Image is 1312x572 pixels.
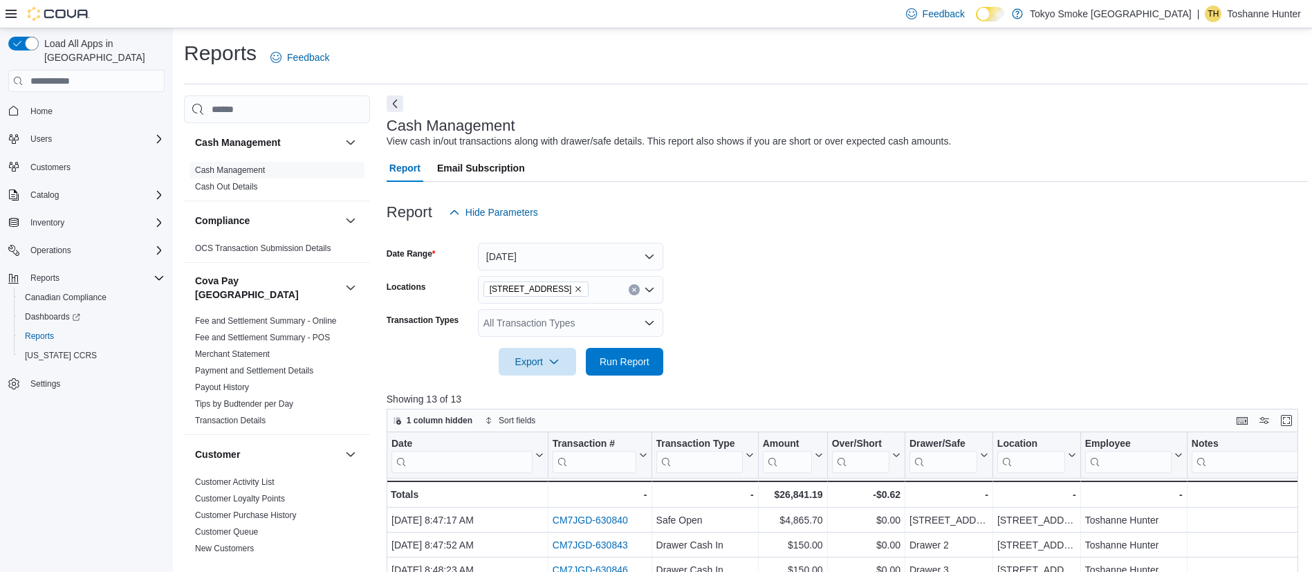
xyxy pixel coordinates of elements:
[507,348,568,376] span: Export
[1085,438,1183,473] button: Employee
[25,242,77,259] button: Operations
[19,347,165,364] span: Washington CCRS
[1208,6,1219,22] span: TH
[3,100,170,120] button: Home
[656,537,753,554] div: Drawer Cash In
[195,448,240,461] h3: Customer
[976,7,1005,21] input: Dark Mode
[195,448,340,461] button: Customer
[553,486,647,503] div: -
[762,513,822,529] div: $4,865.70
[195,333,330,342] a: Fee and Settlement Summary - POS
[909,438,977,473] div: Drawer/Safe
[19,308,165,325] span: Dashboards
[287,50,329,64] span: Feedback
[25,158,165,176] span: Customers
[195,494,285,504] a: Customer Loyalty Points
[1085,513,1183,529] div: Toshanne Hunter
[1085,537,1183,554] div: Toshanne Hunter
[391,486,544,503] div: Totals
[184,474,370,562] div: Customer
[195,415,266,426] span: Transaction Details
[25,311,80,322] span: Dashboards
[997,486,1076,503] div: -
[997,513,1076,529] div: [STREET_ADDRESS]
[195,316,337,326] a: Fee and Settlement Summary - Online
[195,526,258,537] span: Customer Queue
[387,118,515,134] h3: Cash Management
[831,438,900,473] button: Over/Short
[195,349,270,359] a: Merchant Statement
[831,438,889,451] div: Over/Short
[265,44,335,71] a: Feedback
[3,373,170,394] button: Settings
[909,486,988,503] div: -
[407,415,472,426] span: 1 column hidden
[25,331,54,342] span: Reports
[195,274,340,302] button: Cova Pay [GEOGRAPHIC_DATA]
[1085,438,1172,451] div: Employee
[629,284,640,295] button: Clear input
[195,243,331,253] a: OCS Transaction Submission Details
[14,346,170,365] button: [US_STATE] CCRS
[1234,412,1250,429] button: Keyboard shortcuts
[195,510,297,521] span: Customer Purchase History
[387,204,432,221] h3: Report
[656,438,753,473] button: Transaction Type
[184,240,370,262] div: Compliance
[387,412,478,429] button: 1 column hidden
[195,182,258,192] a: Cash Out Details
[387,95,403,112] button: Next
[483,282,589,297] span: 450 Yonge St
[25,270,165,286] span: Reports
[14,288,170,307] button: Canadian Compliance
[656,438,742,473] div: Transaction Type
[195,398,293,409] span: Tips by Budtender per Day
[1197,6,1200,22] p: |
[25,187,64,203] button: Catalog
[25,187,165,203] span: Catalog
[30,378,60,389] span: Settings
[25,292,107,303] span: Canadian Compliance
[30,162,71,173] span: Customers
[195,332,330,343] span: Fee and Settlement Summary - POS
[762,438,811,473] div: Amount
[195,510,297,520] a: Customer Purchase History
[184,39,257,67] h1: Reports
[25,131,165,147] span: Users
[3,241,170,260] button: Operations
[1256,412,1273,429] button: Display options
[387,392,1308,406] p: Showing 13 of 13
[1030,6,1192,22] p: Tokyo Smoke [GEOGRAPHIC_DATA]
[387,248,436,259] label: Date Range
[553,438,636,451] div: Transaction #
[997,438,1065,451] div: Location
[30,106,53,117] span: Home
[25,376,66,392] a: Settings
[644,284,655,295] button: Open list of options
[499,415,535,426] span: Sort fields
[478,243,663,270] button: [DATE]
[195,181,258,192] span: Cash Out Details
[195,136,281,149] h3: Cash Management
[195,315,337,326] span: Fee and Settlement Summary - Online
[553,438,647,473] button: Transaction #
[195,243,331,254] span: OCS Transaction Submission Details
[656,438,742,451] div: Transaction Type
[909,513,988,529] div: [STREET_ADDRESS]
[644,317,655,329] button: Open list of options
[195,382,249,393] span: Payout History
[195,477,275,488] span: Customer Activity List
[3,129,170,149] button: Users
[3,185,170,205] button: Catalog
[831,486,900,503] div: -$0.62
[342,279,359,296] button: Cova Pay [GEOGRAPHIC_DATA]
[1205,6,1221,22] div: Toshanne Hunter
[195,527,258,537] a: Customer Queue
[195,165,265,176] span: Cash Management
[387,315,459,326] label: Transaction Types
[923,7,965,21] span: Feedback
[195,165,265,175] a: Cash Management
[30,245,71,256] span: Operations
